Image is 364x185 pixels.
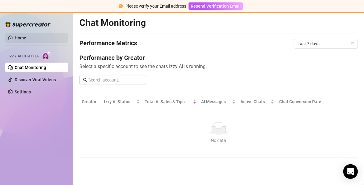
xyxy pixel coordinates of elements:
[104,98,135,105] span: Izzy AI Status
[199,95,238,109] th: AI Messages
[79,95,102,109] th: Creator
[343,164,358,179] div: Open Intercom Messenger
[9,53,39,59] span: Izzy AI Chatter
[79,17,146,29] h2: Chat Monitoring
[238,95,277,109] th: Active Chats
[277,95,330,109] th: Chat Conversion Rate
[15,89,31,94] a: Settings
[142,95,199,109] th: Total AI Sales & Tips
[15,77,56,82] a: Discover Viral Videos
[297,39,354,48] span: Last 7 days
[79,53,358,62] h4: Performance by Creator
[189,2,243,10] button: Resend Verification Email
[15,35,26,40] a: Home
[102,95,142,109] th: Izzy AI Status
[79,39,137,49] h4: Performance Metrics
[191,4,241,9] span: Resend Verification Email
[240,98,269,105] span: Active Chats
[79,63,358,70] span: Select a specific account to see the chats Izzy AI is running.
[15,65,46,70] a: Chat Monitoring
[145,98,192,105] span: Total AI Sales & Tips
[5,21,51,27] img: logo-BBDzfeDw.svg
[119,4,123,8] span: exclamation-circle
[125,3,186,9] div: Please verify your Email address
[88,77,143,83] input: Search account...
[351,42,355,45] span: calendar
[42,51,51,60] img: AI Chatter
[83,78,87,82] span: search
[201,98,231,105] span: AI Messages
[84,137,353,144] div: No data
